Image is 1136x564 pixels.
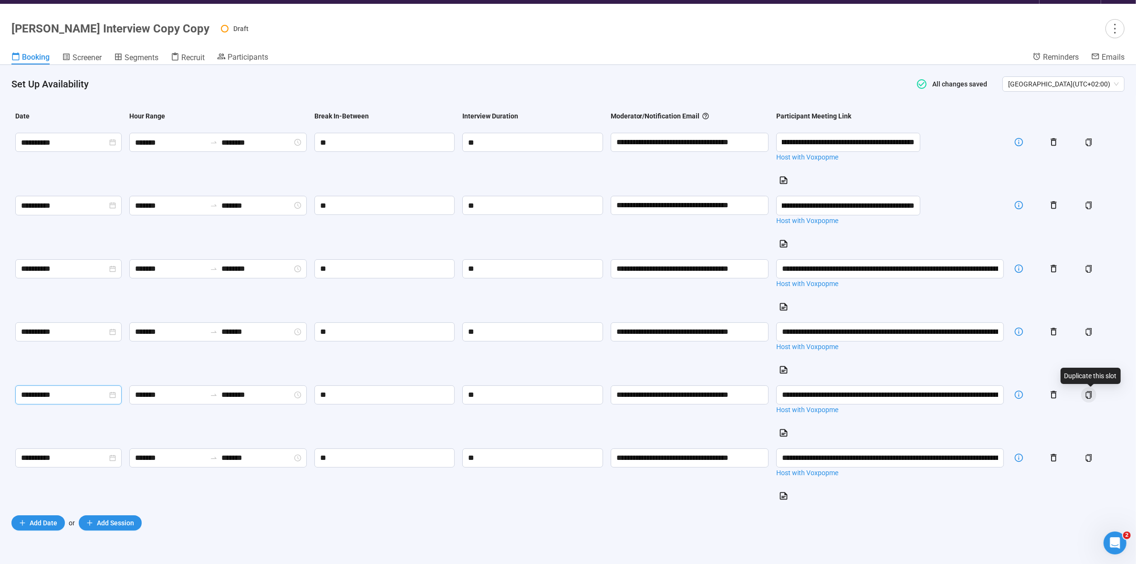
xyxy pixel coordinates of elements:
[11,22,209,35] h1: [PERSON_NAME] Interview Copy Copy
[129,111,165,121] div: Hour Range
[776,278,1004,289] a: Host with Voxpopme
[776,341,1004,352] a: Host with Voxpopme
[73,53,102,62] span: Screener
[11,77,903,91] h4: Set Up Availability
[217,52,268,64] a: Participants
[210,202,218,209] span: swap-right
[1085,328,1093,336] span: copy
[776,468,1004,478] a: Host with Voxpopme
[1108,22,1121,35] span: more
[11,52,50,64] a: Booking
[11,515,1125,531] div: or
[210,265,218,273] span: swap-right
[114,52,158,64] a: Segments
[1102,53,1125,62] span: Emails
[30,518,57,528] span: Add Date
[1091,52,1125,64] a: Emails
[210,138,218,146] span: swap-right
[1123,532,1131,539] span: 2
[97,518,134,528] span: Add Session
[210,391,218,399] span: to
[776,111,851,121] div: Participant Meeting Link
[210,328,218,336] span: swap-right
[22,53,50,62] span: Booking
[776,152,1004,162] a: Host with Voxpopme
[11,515,65,531] button: plusAdd Date
[15,111,30,121] div: Date
[1085,138,1093,146] span: copy
[19,520,26,526] span: plus
[1008,77,1119,91] span: [GEOGRAPHIC_DATA] ( UTC+02:00 )
[1081,324,1096,340] button: copy
[1085,454,1093,462] span: copy
[233,25,249,32] span: Draft
[1105,19,1125,38] button: more
[210,138,218,146] span: to
[181,53,205,62] span: Recruit
[1104,532,1126,554] iframe: Intercom live chat
[776,404,1004,415] a: Host with Voxpopme
[1085,202,1093,209] span: copy
[776,215,1004,226] a: Host with Voxpopme
[79,515,142,531] button: plusAdd Session
[611,111,710,121] div: Moderator/Notification Email
[928,80,987,88] span: All changes saved
[171,52,205,64] a: Recruit
[1085,391,1093,399] span: copy
[210,391,218,399] span: swap-right
[1061,368,1121,384] div: Duplicate this slot
[228,53,268,62] span: Participants
[125,53,158,62] span: Segments
[1081,135,1096,150] button: copy
[210,265,218,273] span: to
[1081,261,1096,277] button: copy
[210,454,218,462] span: swap-right
[1081,387,1096,403] button: copy
[1085,265,1093,273] span: copy
[86,520,93,526] span: plus
[210,328,218,336] span: to
[62,52,102,64] a: Screener
[1032,52,1079,64] a: Reminders
[314,111,369,121] div: Break In-Between
[462,111,518,121] div: Interview Duration
[1081,450,1096,466] button: copy
[210,454,218,462] span: to
[1043,53,1079,62] span: Reminders
[1081,198,1096,213] button: copy
[210,202,218,209] span: to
